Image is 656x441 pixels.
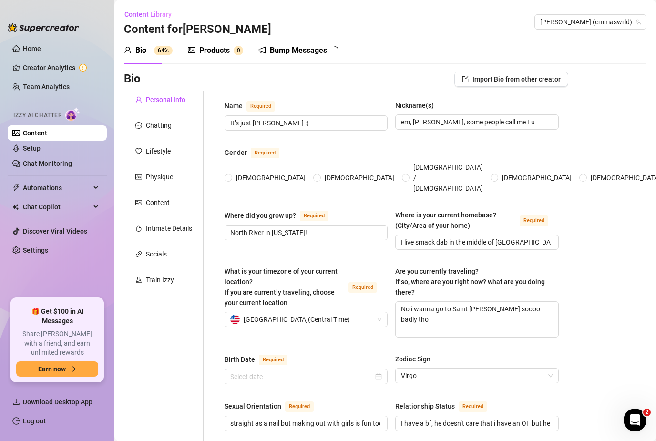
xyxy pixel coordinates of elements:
[23,83,70,91] a: Team Analytics
[395,100,441,111] label: Nickname(s)
[246,101,275,112] span: Required
[199,45,230,56] div: Products
[146,94,185,105] div: Personal Info
[395,210,515,231] div: Where is your current homebase? (City/Area of your home)
[23,398,92,406] span: Download Desktop App
[23,199,91,215] span: Chat Copilot
[395,100,434,111] div: Nickname(s)
[401,369,553,383] span: Virgo
[520,215,548,226] span: Required
[348,282,377,293] span: Required
[230,118,380,128] input: Name
[23,417,46,425] a: Log out
[225,100,286,112] label: Name
[232,173,309,183] span: [DEMOGRAPHIC_DATA]
[135,225,142,232] span: fire
[16,361,98,377] button: Earn nowarrow-right
[230,371,373,382] input: Birth Date
[8,23,79,32] img: logo-BBDzfeDw.svg
[23,180,91,195] span: Automations
[23,144,41,152] a: Setup
[225,210,339,221] label: Where did you grow up?
[135,251,142,257] span: link
[135,199,142,206] span: picture
[540,15,641,29] span: Emma (emmaswrld)
[395,267,545,296] span: Are you currently traveling? If so, where are you right now? what are you doing there?
[135,122,142,129] span: message
[23,227,87,235] a: Discover Viral Videos
[395,400,498,412] label: Relationship Status
[329,45,340,55] span: loading
[230,418,380,429] input: Sexual Orientation
[225,401,281,411] div: Sexual Orientation
[234,46,243,55] sup: 0
[146,120,172,131] div: Chatting
[146,197,170,208] div: Content
[135,45,146,56] div: Bio
[124,7,179,22] button: Content Library
[225,354,298,365] label: Birth Date
[225,210,296,221] div: Where did you grow up?
[146,223,192,234] div: Intimate Details
[462,76,469,82] span: import
[395,401,455,411] div: Relationship Status
[259,355,287,365] span: Required
[300,211,328,221] span: Required
[635,19,641,25] span: team
[65,107,80,121] img: AI Chatter
[12,204,19,210] img: Chat Copilot
[23,60,99,75] a: Creator Analytics exclamation-circle
[472,75,561,83] span: Import Bio from other creator
[258,46,266,54] span: notification
[395,354,437,364] label: Zodiac Sign
[135,148,142,154] span: heart
[70,366,76,372] span: arrow-right
[135,277,142,283] span: experiment
[135,174,142,180] span: idcard
[23,246,48,254] a: Settings
[230,227,380,238] input: Where did you grow up?
[459,401,487,412] span: Required
[146,249,167,259] div: Socials
[23,45,41,52] a: Home
[38,365,66,373] span: Earn now
[16,307,98,326] span: 🎁 Get $100 in AI Messages
[401,237,551,247] input: Where is your current homebase? (City/Area of your home)
[401,117,551,127] input: Nickname(s)
[154,46,173,55] sup: 64%
[23,129,47,137] a: Content
[251,148,279,158] span: Required
[285,401,314,412] span: Required
[23,160,72,167] a: Chat Monitoring
[230,315,240,324] img: us
[16,329,98,358] span: Share [PERSON_NAME] with a friend, and earn unlimited rewards
[146,172,173,182] div: Physique
[225,400,324,412] label: Sexual Orientation
[244,312,350,327] span: [GEOGRAPHIC_DATA] ( Central Time )
[146,146,171,156] div: Lifestyle
[225,354,255,365] div: Birth Date
[395,210,558,231] label: Where is your current homebase? (City/Area of your home)
[124,46,132,54] span: user
[225,147,247,158] div: Gender
[395,354,430,364] div: Zodiac Sign
[454,72,568,87] button: Import Bio from other creator
[624,409,646,431] iframe: Intercom live chat
[135,96,142,103] span: user
[13,111,61,120] span: Izzy AI Chatter
[643,409,651,416] span: 2
[396,302,558,337] textarea: No i wanna go to Saint [PERSON_NAME] soooo badly tho
[12,184,20,192] span: thunderbolt
[225,267,338,307] span: What is your timezone of your current location? If you are currently traveling, choose your curre...
[188,46,195,54] span: picture
[124,22,271,37] h3: Content for [PERSON_NAME]
[124,10,172,18] span: Content Library
[270,45,327,56] div: Bump Messages
[146,275,174,285] div: Train Izzy
[321,173,398,183] span: [DEMOGRAPHIC_DATA]
[498,173,575,183] span: [DEMOGRAPHIC_DATA]
[12,398,20,406] span: download
[225,101,243,111] div: Name
[401,418,551,429] input: Relationship Status
[124,72,141,87] h3: Bio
